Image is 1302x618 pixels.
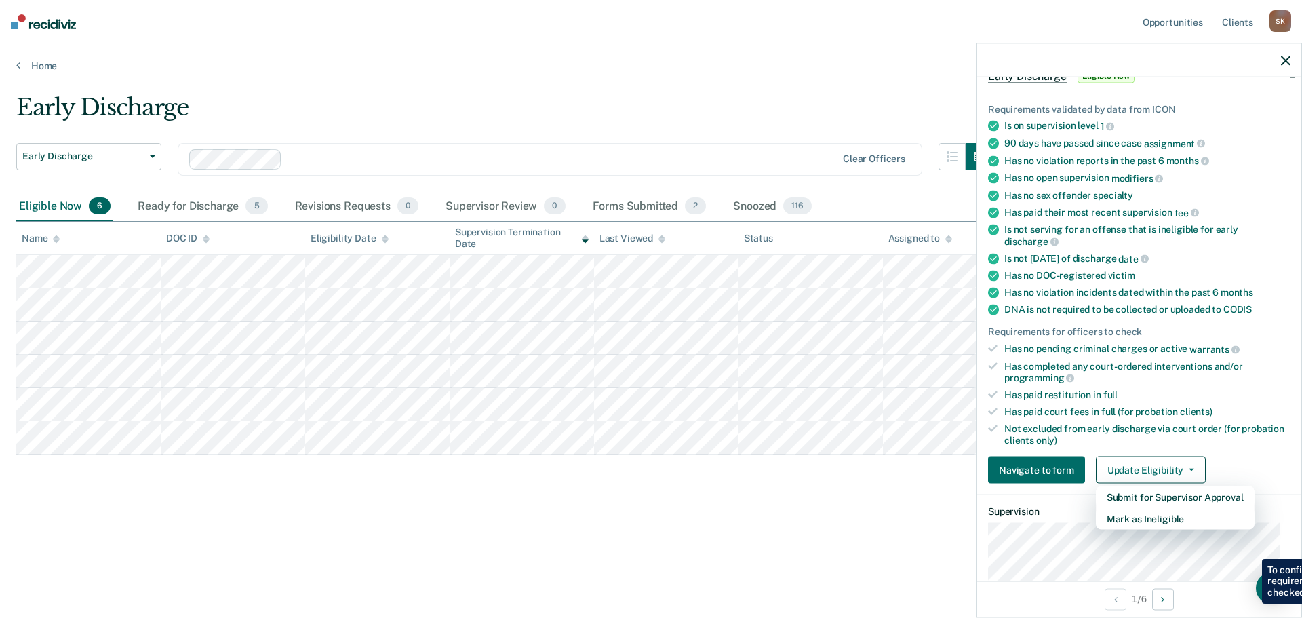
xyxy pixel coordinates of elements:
div: DOC ID [166,233,210,244]
span: specialty [1093,189,1133,200]
button: Navigate to form [988,457,1085,484]
span: 6 [89,197,111,215]
div: DNA is not required to be collected or uploaded to [1004,304,1290,315]
span: victim [1108,270,1135,281]
a: Home [16,60,1286,72]
span: modifiers [1111,173,1164,184]
span: 2 [685,197,706,215]
span: warrants [1189,344,1240,355]
div: Clear officers [843,153,905,165]
div: Assigned to [888,233,952,244]
div: Snoozed [730,192,814,222]
div: Is not [DATE] of discharge [1004,252,1290,265]
div: Is not serving for an offense that is ineligible for early [1004,224,1290,247]
div: Has paid restitution in [1004,389,1290,401]
span: clients) [1180,406,1212,417]
div: Revisions Requests [292,192,421,222]
div: Name [22,233,60,244]
span: 5 [245,197,267,215]
div: Requirements for officers to check [988,326,1290,338]
div: Has paid their most recent supervision [1004,206,1290,218]
div: Has no violation reports in the past 6 [1004,155,1290,167]
div: Eligibility Date [311,233,389,244]
div: Early Discharge [16,94,993,132]
span: 0 [397,197,418,215]
div: Supervisor Review [443,192,568,222]
div: Is on supervision level [1004,120,1290,132]
div: Ready for Discharge [135,192,270,222]
span: assignment [1144,138,1205,149]
span: Early Discharge [22,151,144,162]
div: Last Viewed [599,233,665,244]
div: Has no DOC-registered [1004,270,1290,282]
span: full [1103,389,1118,400]
button: Mark as Ineligible [1096,508,1255,530]
div: Has no open supervision [1004,172,1290,185]
dt: Supervision [988,506,1290,518]
span: 1 [1101,121,1115,132]
div: Has no sex offender [1004,189,1290,201]
span: programming [1004,372,1074,383]
span: date [1118,253,1148,264]
button: Next Opportunity [1152,588,1174,610]
button: Submit for Supervisor Approval [1096,486,1255,508]
div: Not excluded from early discharge via court order (for probation clients [1004,423,1290,446]
div: Supervision Termination Date [455,227,589,250]
div: Requirements validated by data from ICON [988,103,1290,115]
div: Forms Submitted [590,192,709,222]
span: CODIS [1223,304,1252,315]
div: Open Intercom Messenger [1256,572,1288,604]
a: Navigate to form link [988,457,1090,484]
div: Has no pending criminal charges or active [1004,343,1290,355]
div: 1 / 6 [977,581,1301,617]
div: Status [744,233,773,244]
span: 116 [783,197,812,215]
div: 90 days have passed since case [1004,138,1290,150]
span: 0 [544,197,565,215]
span: months [1221,287,1253,298]
span: discharge [1004,236,1059,247]
span: only) [1036,434,1057,445]
span: fee [1175,207,1199,218]
div: Has paid court fees in full (for probation [1004,406,1290,418]
button: Update Eligibility [1096,457,1206,484]
div: Eligible Now [16,192,113,222]
button: Previous Opportunity [1105,588,1126,610]
div: S K [1269,10,1291,32]
span: months [1166,155,1209,166]
div: Has no violation incidents dated within the past 6 [1004,287,1290,298]
div: Has completed any court-ordered interventions and/or [1004,360,1290,383]
img: Recidiviz [11,14,76,29]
